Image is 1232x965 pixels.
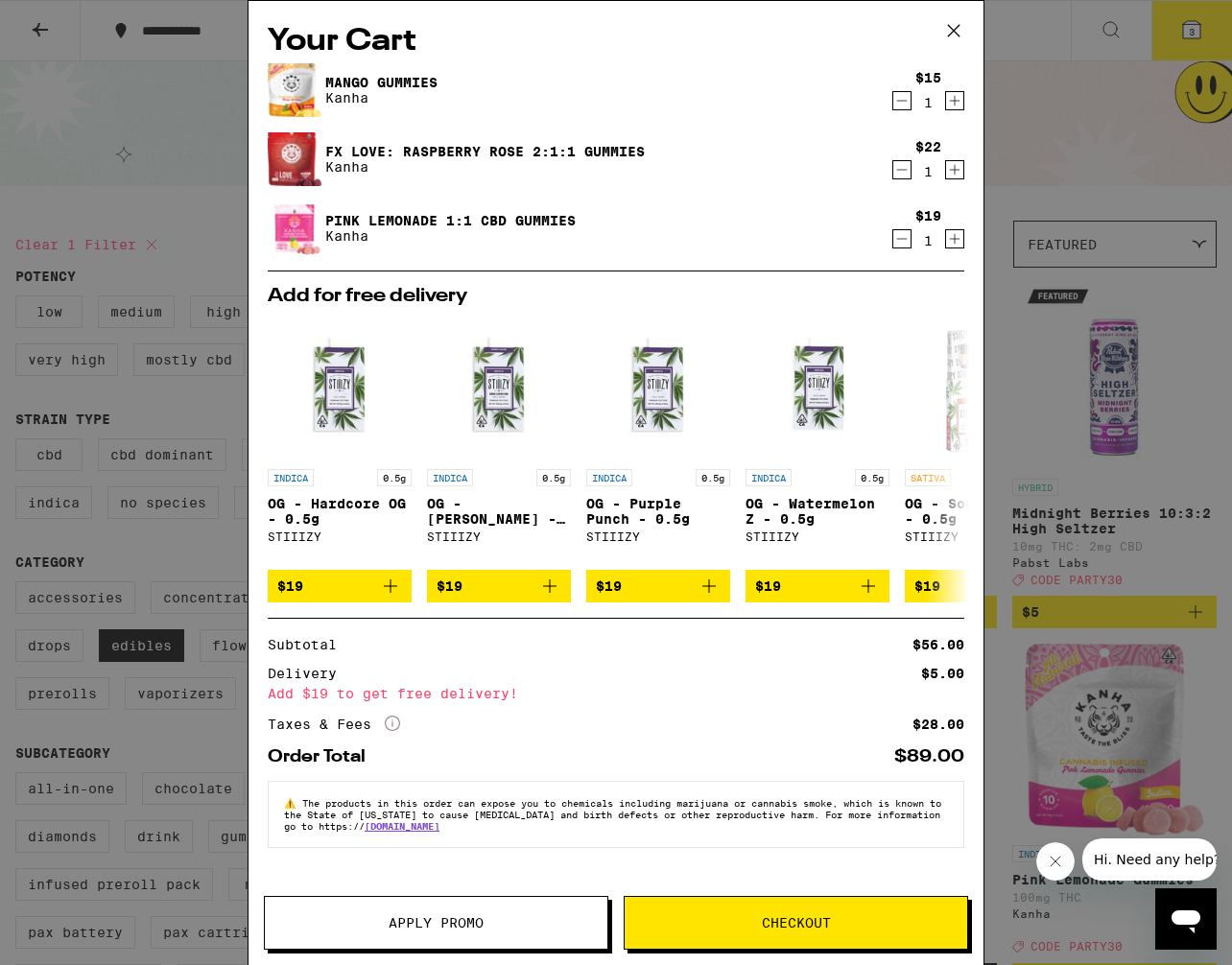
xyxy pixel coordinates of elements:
p: OG - Sour Tangie - 0.5g [905,496,1049,527]
a: Open page for OG - Hardcore OG - 0.5g from STIIIZY [268,316,412,570]
a: Open page for OG - Sour Tangie - 0.5g from STIIIZY [905,316,1049,570]
button: Decrement [892,91,912,110]
div: Order Total [268,748,379,765]
div: Add $19 to get free delivery! [268,687,964,700]
span: $19 [914,578,940,594]
img: STIIIZY - OG - Purple Punch - 0.5g [586,316,730,459]
button: Decrement [892,160,912,179]
a: Mango Gummies [325,75,438,90]
div: STIIIZY [268,530,412,543]
span: Apply Promo [389,916,484,930]
img: Mango Gummies [268,61,321,119]
h2: Add for free delivery [268,287,964,306]
p: OG - Hardcore OG - 0.5g [268,496,412,527]
p: OG - [PERSON_NAME] - 0.5g [427,496,571,527]
p: INDICA [586,469,632,486]
div: Taxes & Fees [268,716,400,733]
div: $28.00 [912,718,964,731]
div: 1 [915,95,941,110]
div: $19 [915,208,941,224]
p: SATIVA [905,469,951,486]
iframe: Button to launch messaging window [1155,888,1217,950]
div: $5.00 [921,667,964,680]
img: STIIIZY - OG - Hardcore OG - 0.5g [268,316,412,459]
div: Subtotal [268,638,350,651]
img: STIIIZY - OG - Watermelon Z - 0.5g [746,316,889,459]
p: INDICA [746,469,792,486]
span: Checkout [762,916,831,930]
p: 0.5g [855,469,889,486]
span: $19 [596,578,622,594]
a: Open page for OG - Watermelon Z - 0.5g from STIIIZY [746,316,889,570]
div: STIIIZY [746,530,889,543]
p: Kanha [325,159,645,175]
img: FX LOVE: Raspberry Rose 2:1:1 Gummies [268,130,321,188]
div: $56.00 [912,638,964,651]
a: Pink Lemonade 1:1 CBD Gummies [325,213,576,228]
button: Add to bag [268,570,412,602]
a: FX LOVE: Raspberry Rose 2:1:1 Gummies [325,144,645,159]
button: Add to bag [746,570,889,602]
span: Hi. Need any help? [12,13,138,29]
iframe: Message from company [1082,838,1217,881]
div: $15 [915,70,941,85]
div: 1 [915,164,941,179]
iframe: Close message [1036,842,1075,881]
span: The products in this order can expose you to chemicals including marijuana or cannabis smoke, whi... [284,797,941,832]
p: 0.5g [377,469,412,486]
div: $89.00 [894,748,964,765]
span: $19 [437,578,462,594]
button: Increment [945,229,964,248]
img: Pink Lemonade 1:1 CBD Gummies [268,200,321,256]
button: Checkout [624,896,968,950]
button: Increment [945,91,964,110]
button: Apply Promo [264,896,608,950]
p: OG - Watermelon Z - 0.5g [746,496,889,527]
p: 0.5g [536,469,571,486]
div: Delivery [268,667,350,680]
span: $19 [755,578,781,594]
button: Increment [945,160,964,179]
button: Add to bag [586,570,730,602]
img: STIIIZY - OG - King Louis XIII - 0.5g [427,316,571,459]
div: $22 [915,139,941,154]
span: ⚠️ [284,797,302,809]
div: STIIIZY [427,530,571,543]
p: INDICA [427,469,473,486]
p: Kanha [325,90,438,106]
p: Kanha [325,228,576,244]
h2: Your Cart [268,20,964,63]
img: STIIIZY - OG - Sour Tangie - 0.5g [905,316,1049,459]
button: Add to bag [427,570,571,602]
p: 0.5g [696,469,730,486]
p: OG - Purple Punch - 0.5g [586,496,730,527]
div: STIIIZY [586,530,730,543]
div: STIIIZY [905,530,1049,543]
button: Add to bag [905,570,1049,602]
div: 1 [915,233,941,248]
a: Open page for OG - Purple Punch - 0.5g from STIIIZY [586,316,730,570]
a: [DOMAIN_NAME] [365,820,439,832]
span: $19 [277,578,303,594]
button: Decrement [892,229,912,248]
a: Open page for OG - King Louis XIII - 0.5g from STIIIZY [427,316,571,570]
